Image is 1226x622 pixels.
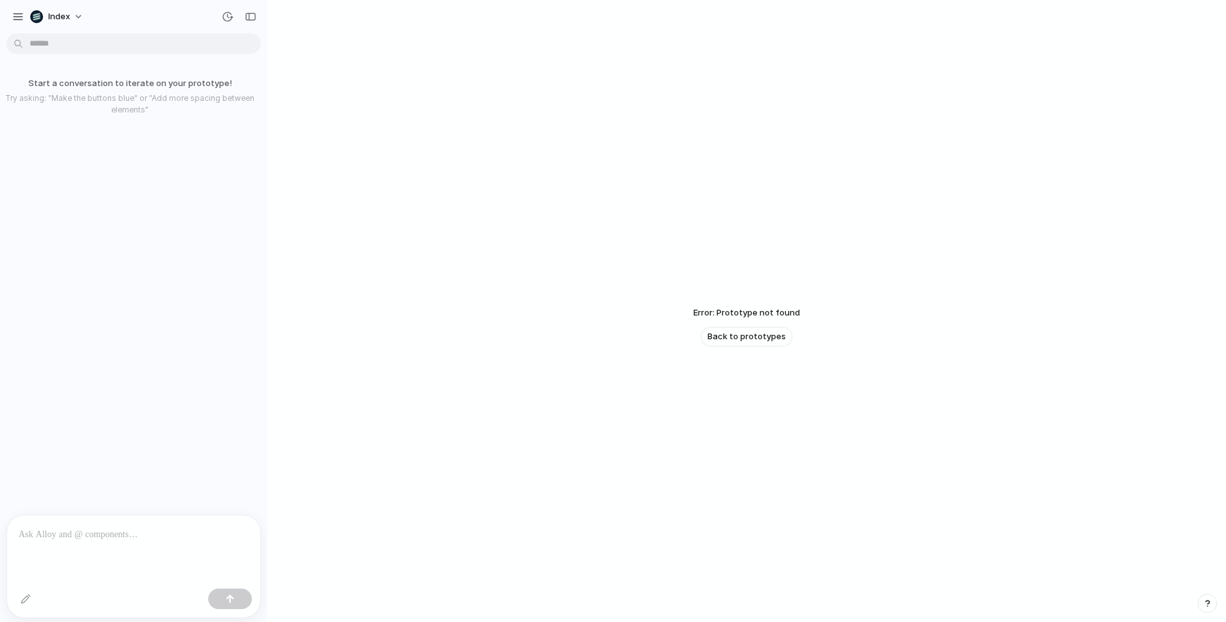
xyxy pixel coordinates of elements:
[25,6,90,27] button: Index
[48,10,70,23] span: Index
[707,330,786,343] span: Back to prototypes
[5,77,254,90] p: Start a conversation to iterate on your prototype!
[5,93,254,116] p: Try asking: "Make the buttons blue" or "Add more spacing between elements"
[693,307,800,319] span: Error: Prototype not found
[701,327,792,346] a: Back to prototypes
